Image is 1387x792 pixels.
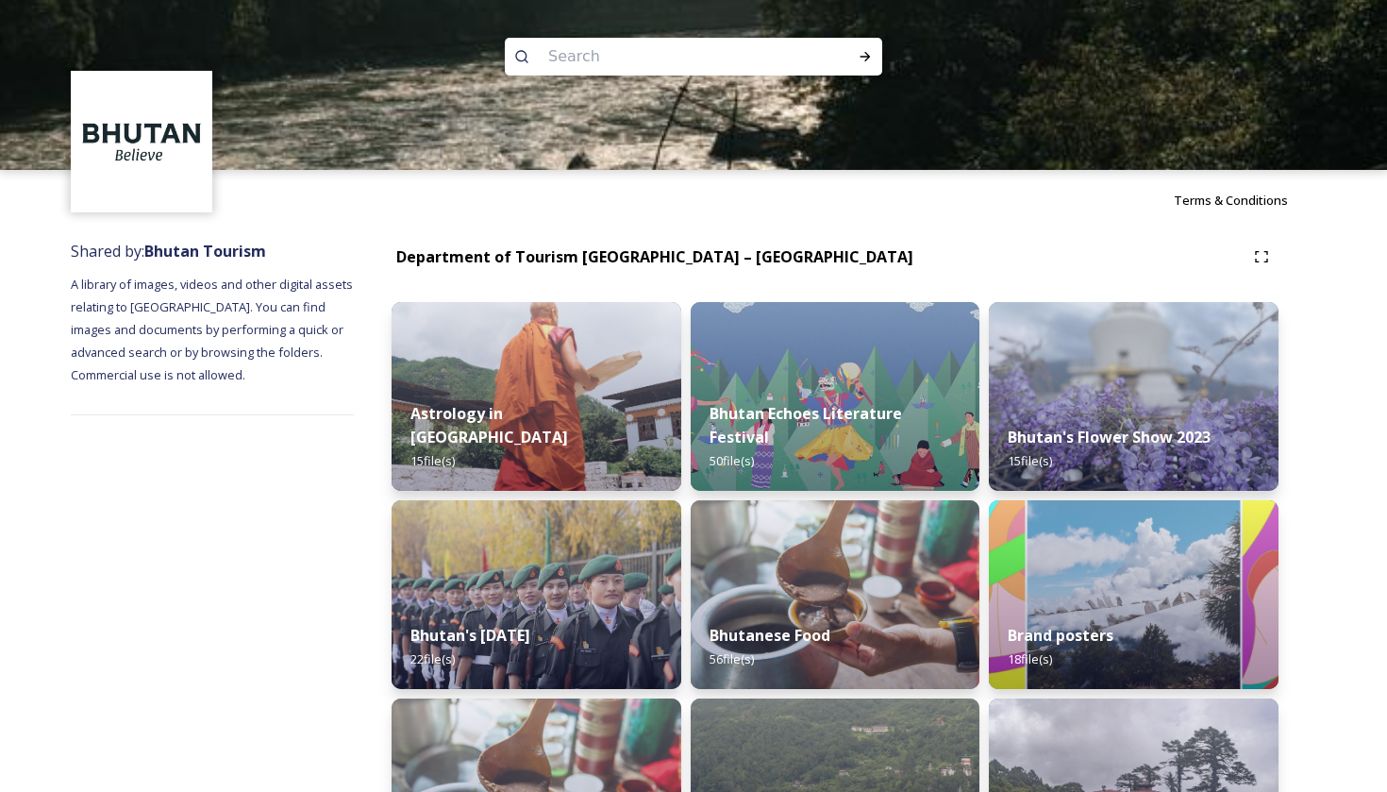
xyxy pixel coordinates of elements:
[410,650,455,667] span: 22 file(s)
[392,302,681,491] img: _SCH1465.jpg
[410,625,530,646] strong: Bhutan's [DATE]
[710,403,902,447] strong: Bhutan Echoes Literature Festival
[74,74,210,211] img: BT_Logo_BB_Lockup_CMYK_High%2520Res.jpg
[410,452,455,469] span: 15 file(s)
[1008,625,1113,646] strong: Brand posters
[410,403,568,447] strong: Astrology in [GEOGRAPHIC_DATA]
[1008,650,1052,667] span: 18 file(s)
[710,452,754,469] span: 50 file(s)
[989,302,1278,491] img: Bhutan%2520Flower%2520Show2.jpg
[710,625,830,646] strong: Bhutanese Food
[1008,427,1211,447] strong: Bhutan's Flower Show 2023
[392,500,681,689] img: Bhutan%2520National%2520Day10.jpg
[539,36,797,77] input: Search
[691,500,980,689] img: Bumdeling%2520090723%2520by%2520Amp%2520Sripimanwat-4.jpg
[989,500,1278,689] img: Bhutan_Believe_800_1000_4.jpg
[691,302,980,491] img: Bhutan%2520Echoes7.jpg
[710,650,754,667] span: 56 file(s)
[1008,452,1052,469] span: 15 file(s)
